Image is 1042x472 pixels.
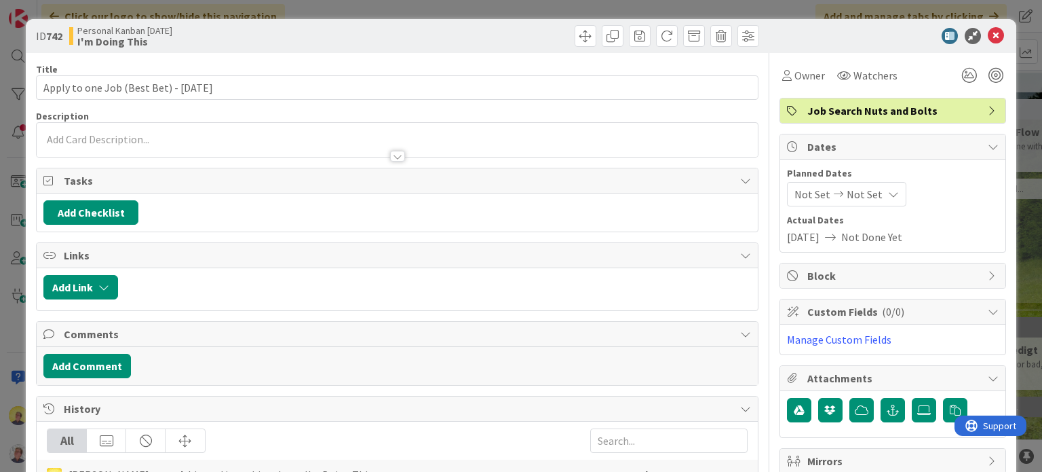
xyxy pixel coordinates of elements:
[36,75,758,100] input: type card name here...
[43,200,138,225] button: Add Checklist
[794,67,825,84] span: Owner
[46,29,62,43] b: 742
[64,401,733,417] span: History
[36,110,89,122] span: Description
[794,186,830,202] span: Not Set
[807,268,981,284] span: Block
[787,333,891,346] a: Manage Custom Fields
[807,370,981,386] span: Attachments
[77,36,172,47] b: I'm Doing This
[787,166,999,181] span: Planned Dates
[64,173,733,189] span: Tasks
[64,326,733,342] span: Comments
[787,213,999,228] span: Actual Dates
[807,103,981,119] span: Job Search Nuts and Bolts
[47,429,87,452] div: All
[807,453,981,469] span: Mirrors
[590,429,748,453] input: Search...
[36,28,62,44] span: ID
[847,186,883,202] span: Not Set
[36,63,58,75] label: Title
[43,354,131,378] button: Add Comment
[77,25,172,36] span: Personal Kanban [DATE]
[787,229,819,245] span: [DATE]
[807,139,981,155] span: Dates
[853,67,898,84] span: Watchers
[807,304,981,320] span: Custom Fields
[882,305,904,319] span: ( 0/0 )
[841,229,902,245] span: Not Done Yet
[28,2,62,18] span: Support
[64,247,733,264] span: Links
[43,275,118,299] button: Add Link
